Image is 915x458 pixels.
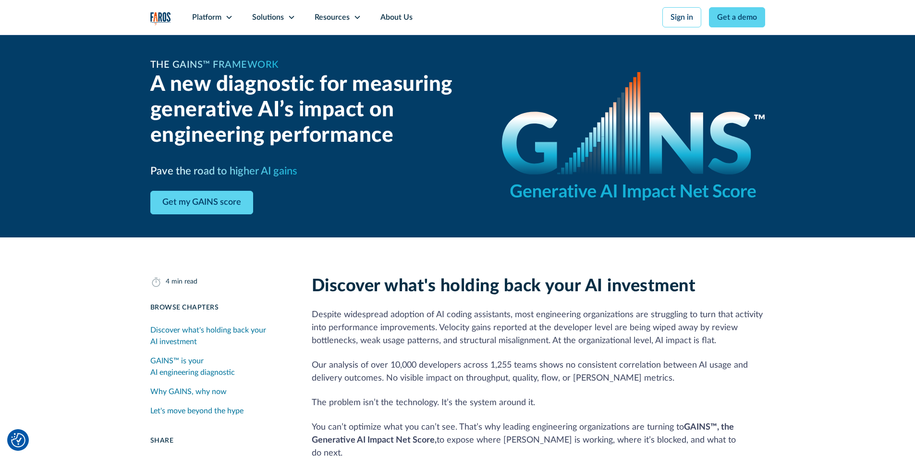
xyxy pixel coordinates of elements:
[312,423,734,445] strong: GAINS™, the Generative AI Impact Net Score,
[150,12,171,25] img: Logo of the analytics and reporting company Faros.
[662,7,701,27] a: Sign in
[150,405,244,417] div: Let's move beyond the hype
[150,58,279,72] h1: The GAINS™ Framework
[150,12,171,25] a: home
[150,355,289,378] div: GAINS™ is your AI engineering diagnostic
[150,401,289,421] a: Let's move beyond the hype
[11,433,25,447] button: Cookie Settings
[312,309,765,347] p: Despite widespread adoption of AI coding assistants, most engineering organizations are strugglin...
[150,436,289,446] div: Share
[150,324,289,347] div: Discover what's holding back your AI investment
[315,12,350,23] div: Resources
[150,321,289,351] a: Discover what's holding back your AI investment
[150,191,253,214] a: Get my GAINS score
[150,72,479,148] h2: A new diagnostic for measuring generative AI’s impact on engineering performance
[312,396,765,409] p: The problem isn’t the technology. It’s the system around it.
[312,276,765,297] h2: Discover what's holding back your AI investment
[171,277,197,287] div: min read
[150,163,297,179] h3: Pave the road to higher AI gains
[166,277,170,287] div: 4
[150,386,227,397] div: Why GAINS, why now
[252,12,284,23] div: Solutions
[192,12,221,23] div: Platform
[150,382,289,401] a: Why GAINS, why now
[150,351,289,382] a: GAINS™ is your AI engineering diagnostic
[150,303,289,313] div: Browse Chapters
[502,72,765,200] img: GAINS - the Generative AI Impact Net Score logo
[11,433,25,447] img: Revisit consent button
[709,7,765,27] a: Get a demo
[312,359,765,385] p: Our analysis of over 10,000 developers across 1,255 teams shows no consistent correlation between...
